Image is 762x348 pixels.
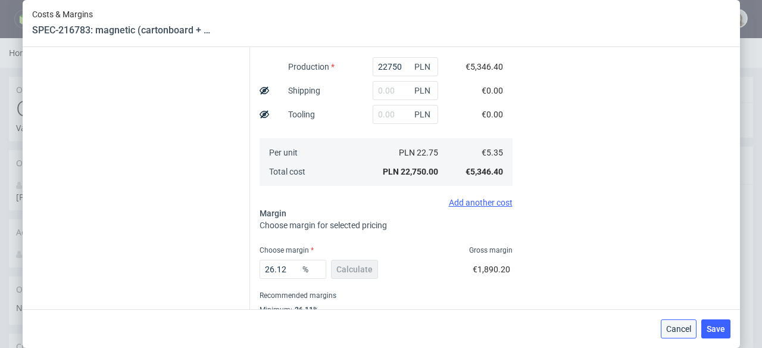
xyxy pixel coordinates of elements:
[710,117,735,139] a: View all (0)
[260,303,513,317] div: Minimum :
[383,167,438,176] span: PLN 22,750.00
[292,305,318,315] div: 26.11%
[9,238,188,265] div: Order nickname
[399,148,438,157] span: PLN 22.75
[397,191,463,204] a: Copy link for customers
[16,84,112,96] p: Valid until:
[40,9,64,20] a: Offers
[412,58,436,75] span: PLN
[470,82,569,94] p: -
[300,261,324,278] span: %
[9,112,188,138] div: Offer Manager
[412,82,436,99] span: PLN
[269,148,298,157] span: Per unit
[16,58,180,82] h1: CO.56935
[624,109,677,135] a: Attachments (0)
[582,82,663,94] p: Due
[674,82,747,94] p: -
[661,319,697,338] button: Cancel
[204,230,336,258] td: Client email
[106,46,180,58] a: Create a related offer
[469,246,513,255] span: Gross margin
[9,181,188,207] div: Account Manager
[488,116,530,139] span: Comments
[320,191,386,204] a: Preview
[482,110,503,119] span: €0.00
[196,108,469,135] div: Send to Customer
[204,258,336,285] td: Valid until
[446,143,462,157] td: NO
[539,109,566,135] a: User (0)
[204,285,336,315] td: Order Manager
[482,86,503,95] span: €0.00
[245,191,309,204] a: View in [GEOGRAPHIC_DATA]
[666,325,691,333] span: Cancel
[16,264,180,276] p: Nilorn_Portugal_-_magnetic_boxes
[196,39,753,65] div: Progress
[482,148,503,157] span: €5.35
[260,198,513,207] div: Add another cost
[32,10,211,19] span: Costs & Margins
[204,143,446,157] td: Offer sent to Customer
[336,82,458,94] p: -
[9,39,188,58] div: Offer
[288,110,315,119] label: Tooling
[473,265,510,274] span: €1,890.20
[701,319,730,338] button: Save
[196,173,469,222] div: Custom Offer Settings
[707,325,725,333] span: Save
[202,82,324,94] p: No
[674,71,747,79] p: Order
[573,109,617,135] a: Automatic (0)
[288,62,335,72] label: Production
[260,209,286,218] span: Margin
[582,71,663,79] p: Payment
[61,84,112,95] time: [DATE] 23:59
[373,81,438,100] input: 0.00
[260,220,387,230] span: Choose margin for selected pricing
[9,296,188,322] div: Customer
[32,24,211,37] header: SPEC-216783: magnetic (cartonboard + solid cardboard)
[466,62,503,72] span: €5,346.40
[289,116,368,128] input: Send offer to customer
[9,9,40,20] a: Home
[373,57,438,76] input: 0.00
[466,167,503,176] span: €5,346.40
[260,260,326,279] input: 0.00
[684,109,703,135] a: All (0)
[373,105,438,124] input: 0.00
[336,71,458,79] p: Shipping & Billing Filled
[470,71,569,79] p: Offer accepted
[202,71,324,79] p: Offer sent to customer
[260,246,314,254] label: Choose margin
[269,167,305,176] span: Total cost
[16,141,171,164] div: [PERSON_NAME][EMAIL_ADDRESS][PERSON_NAME][DOMAIN_NAME]
[380,116,460,128] input: Mark as send manually
[288,86,320,95] label: Shipping
[260,288,513,303] div: Recommended margins
[412,106,436,123] span: PLN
